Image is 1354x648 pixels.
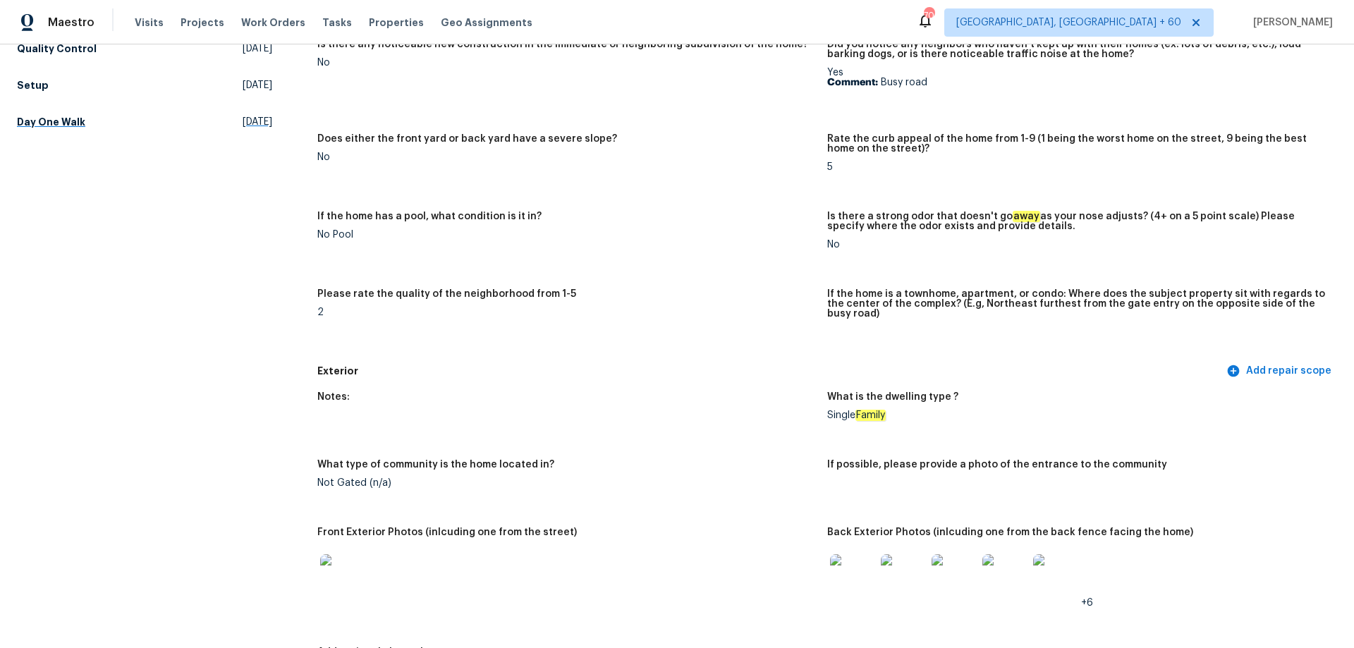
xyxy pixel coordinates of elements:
h5: Does either the front yard or back yard have a severe slope? [317,134,617,144]
div: No [317,58,816,68]
span: Add repair scope [1229,362,1331,380]
span: [GEOGRAPHIC_DATA], [GEOGRAPHIC_DATA] + 60 [956,16,1181,30]
h5: If the home has a pool, what condition is it in? [317,212,542,221]
div: Single [827,410,1326,420]
div: 5 [827,162,1326,172]
em: Family [855,410,886,421]
span: Geo Assignments [441,16,532,30]
div: No [827,240,1326,250]
h5: If possible, please provide a photo of the entrance to the community [827,460,1167,470]
span: Projects [181,16,224,30]
h5: Setup [17,78,49,92]
p: Busy road [827,78,1326,87]
span: Visits [135,16,164,30]
h5: Is there any noticeable new construction in the immediate or neighboring subdivision of the home? [317,39,808,49]
span: [DATE] [243,115,272,129]
h5: Did you notice any neighbors who haven't kept up with their homes (ex. lots of debris, etc.), lou... [827,39,1326,59]
h5: Is there a strong odor that doesn't go as your nose adjusts? (4+ on a 5 point scale) Please speci... [827,212,1326,231]
a: Quality Control[DATE] [17,36,272,61]
span: [DATE] [243,78,272,92]
h5: Quality Control [17,42,97,56]
h5: Rate the curb appeal of the home from 1-9 (1 being the worst home on the street, 9 being the best... [827,134,1326,154]
div: 706 [924,8,934,23]
h5: If the home is a townhome, apartment, or condo: Where does the subject property sit with regards ... [827,289,1326,319]
b: Comment: [827,78,878,87]
h5: Exterior [317,364,1224,379]
span: Properties [369,16,424,30]
button: Add repair scope [1224,358,1337,384]
em: away [1013,211,1040,222]
h5: Please rate the quality of the neighborhood from 1-5 [317,289,576,299]
div: Not Gated (n/a) [317,478,816,488]
span: Work Orders [241,16,305,30]
span: [DATE] [243,42,272,56]
a: Day One Walk[DATE] [17,109,272,135]
a: Setup[DATE] [17,73,272,98]
h5: Back Exterior Photos (inlcuding one from the back fence facing the home) [827,527,1193,537]
h5: What is the dwelling type ? [827,392,958,402]
div: No [317,152,816,162]
h5: Notes: [317,392,350,402]
h5: Day One Walk [17,115,85,129]
div: Yes [827,68,1326,87]
span: [PERSON_NAME] [1248,16,1333,30]
div: 2 [317,307,816,317]
h5: Front Exterior Photos (inlcuding one from the street) [317,527,577,537]
h5: What type of community is the home located in? [317,460,554,470]
span: +6 [1081,598,1093,608]
div: No Pool [317,230,816,240]
span: Tasks [322,18,352,27]
span: Maestro [48,16,94,30]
